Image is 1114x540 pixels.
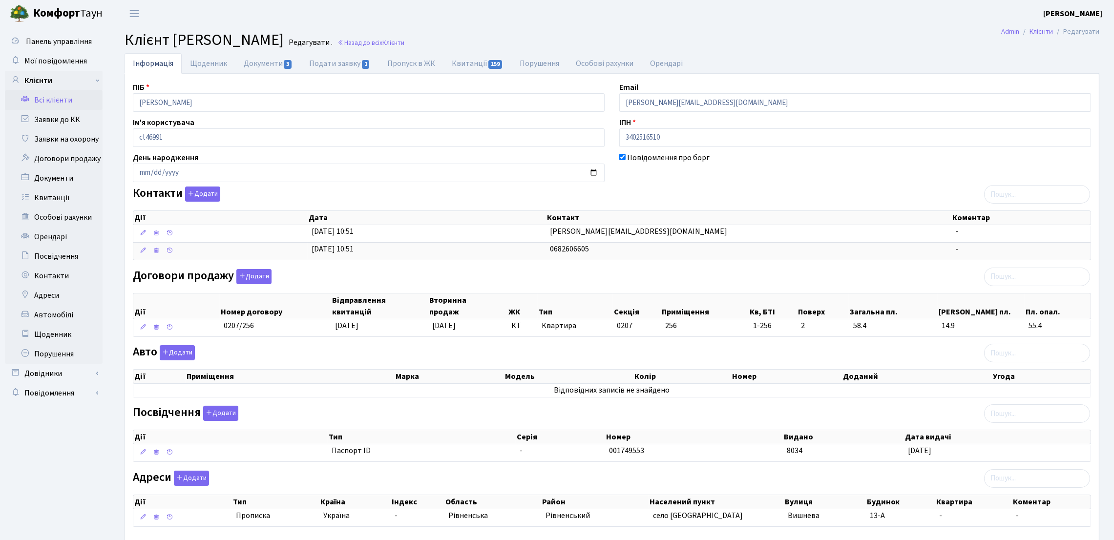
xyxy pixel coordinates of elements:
[661,293,749,319] th: Приміщення
[939,510,942,521] span: -
[133,293,220,319] th: Дії
[125,29,284,51] span: Клієнт [PERSON_NAME]
[301,53,378,74] a: Подати заявку
[5,383,103,403] a: Повідомлення
[605,430,783,444] th: Номер
[5,71,103,90] a: Клієнти
[488,60,502,69] span: 159
[942,320,1021,332] span: 14.9
[987,21,1114,42] nav: breadcrumb
[649,495,783,509] th: Населений пункт
[511,53,568,74] a: Порушення
[627,152,710,164] label: Повідомлення про борг
[183,185,220,202] a: Додати
[507,293,538,319] th: ЖК
[236,269,272,284] button: Договори продажу
[448,510,488,521] span: Рівненська
[125,53,182,74] a: Інформація
[5,110,103,129] a: Заявки до КК
[323,510,387,521] span: Україна
[308,211,546,225] th: Дата
[609,445,644,456] span: 001749553
[520,445,523,456] span: -
[5,325,103,344] a: Щоденник
[331,293,428,319] th: Відправлення квитанцій
[935,495,1012,509] th: Квартира
[157,344,195,361] a: Додати
[362,60,370,69] span: 1
[516,430,605,444] th: Серія
[5,344,103,364] a: Порушення
[319,495,391,509] th: Країна
[1025,293,1091,319] th: Пл. опал.
[984,404,1090,423] input: Пошук...
[1043,8,1102,20] a: [PERSON_NAME]
[749,293,798,319] th: Кв, БТІ
[542,320,610,332] span: Квартира
[5,188,103,208] a: Квитанції
[287,38,333,47] small: Редагувати .
[665,320,677,331] span: 256
[33,5,80,21] b: Комфорт
[33,5,103,22] span: Таун
[1030,26,1053,37] a: Клієнти
[5,364,103,383] a: Довідники
[984,185,1090,204] input: Пошук...
[511,320,534,332] span: КТ
[432,320,456,331] span: [DATE]
[133,430,328,444] th: Дії
[619,82,638,93] label: Email
[312,244,354,254] span: [DATE] 10:51
[395,510,398,521] span: -
[504,370,633,383] th: Модель
[538,293,613,319] th: Тип
[546,510,590,521] span: Рівненський
[731,370,842,383] th: Номер
[849,293,938,319] th: Загальна пл.
[550,244,589,254] span: 0682606605
[904,430,1091,444] th: Дата видачі
[133,384,1091,397] td: Відповідних записів не знайдено
[335,320,358,331] span: [DATE]
[992,370,1091,383] th: Угода
[984,344,1090,362] input: Пошук...
[133,406,238,421] label: Посвідчення
[5,286,103,305] a: Адреси
[797,293,849,319] th: Поверх
[842,370,992,383] th: Доданий
[5,51,103,71] a: Мої повідомлення
[232,495,319,509] th: Тип
[5,305,103,325] a: Автомобілі
[332,445,512,457] span: Паспорт ID
[443,53,511,74] a: Квитанції
[444,495,542,509] th: Область
[951,211,1090,225] th: Коментар
[428,293,507,319] th: Вторинна продаж
[938,293,1025,319] th: [PERSON_NAME] пл.
[312,226,354,237] span: [DATE] 10:51
[26,36,92,47] span: Панель управління
[133,495,232,509] th: Дії
[174,471,209,486] button: Адреси
[185,187,220,202] button: Контакти
[133,211,308,225] th: Дії
[133,187,220,202] label: Контакти
[1029,320,1087,332] span: 55.4
[182,53,235,74] a: Щоденник
[801,320,845,332] span: 2
[546,211,951,225] th: Контакт
[542,495,649,509] th: Район
[1043,8,1102,19] b: [PERSON_NAME]
[395,370,504,383] th: Марка
[853,320,934,332] span: 58.4
[753,320,794,332] span: 1-256
[235,53,301,74] a: Документи
[133,471,209,486] label: Адреси
[1053,26,1099,37] li: Редагувати
[133,152,198,164] label: День народження
[1012,495,1091,509] th: Коментар
[783,430,904,444] th: Видано
[5,90,103,110] a: Всі клієнти
[236,510,270,521] span: Прописка
[870,510,885,521] span: 13-А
